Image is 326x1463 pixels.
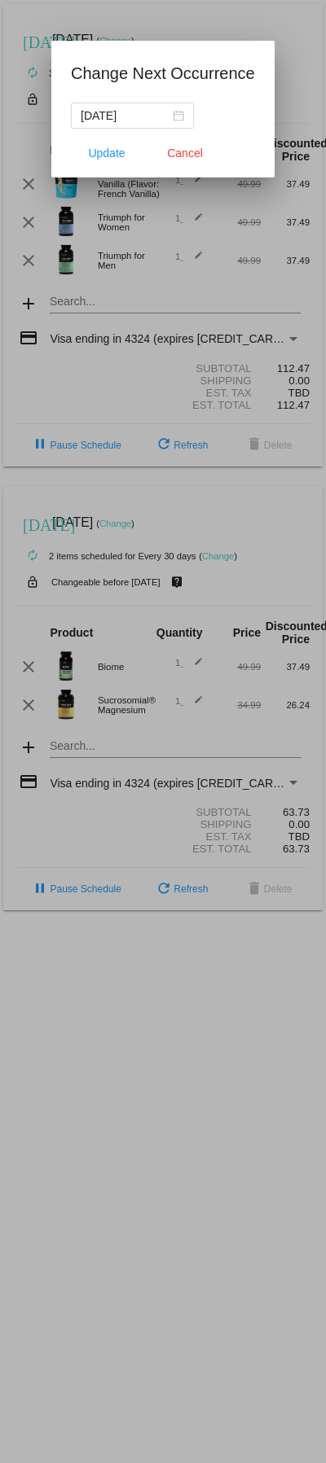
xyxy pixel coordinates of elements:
[71,60,255,86] h1: Change Next Occurrence
[81,107,170,125] input: Select date
[71,138,143,168] button: Update
[89,147,126,160] span: Update
[149,138,221,168] button: Close dialog
[167,147,203,160] span: Cancel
